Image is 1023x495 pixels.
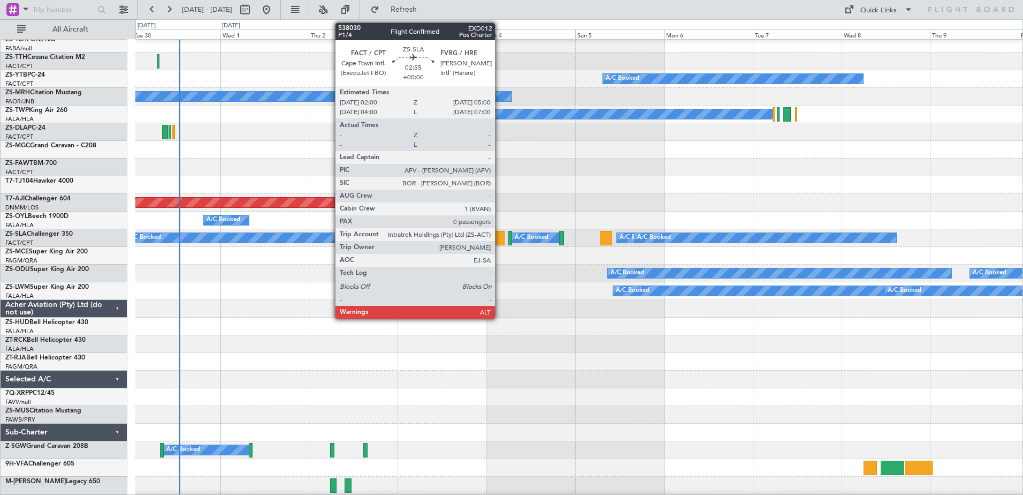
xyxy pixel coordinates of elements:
[5,355,26,361] span: ZT-RJA
[5,107,67,114] a: ZS-TWPKing Air 260
[486,29,575,39] div: Sat 4
[381,6,426,13] span: Refresh
[5,89,30,96] span: ZS-MRH
[5,478,100,485] a: M-[PERSON_NAME]Legacy 650
[839,1,918,18] button: Quick Links
[5,266,89,273] a: ZS-ODUSuper King Air 200
[5,239,33,247] a: FACT/CPT
[166,442,200,458] div: A/C Booked
[5,36,55,43] a: ZS-TLHPC12/NG
[5,461,74,467] a: 9H-VFAChallenger 605
[5,319,29,326] span: ZS-HUD
[5,213,28,220] span: ZS-OYL
[888,283,921,299] div: A/C Booked
[5,390,29,396] span: 7Q-XRP
[5,196,71,202] a: T7-AJIChallenger 604
[5,107,29,114] span: ZS-TWP
[5,221,34,229] a: FALA/HLA
[5,80,33,88] a: FACT/CPT
[5,54,85,61] a: ZS-TTHCessna Citation M2
[5,284,30,290] span: ZS-LWM
[5,337,86,343] a: ZT-RCKBell Helicopter 430
[753,29,842,39] div: Tue 7
[5,133,33,141] a: FACT/CPT
[5,44,32,52] a: FABA/null
[5,204,39,212] a: DNMM/LOS
[5,319,88,326] a: ZS-HUDBell Helicopter 430
[5,142,30,149] span: ZS-MGC
[5,54,27,61] span: ZS-TTH
[33,2,94,18] input: Trip Number
[5,196,25,202] span: T7-AJI
[610,265,644,281] div: A/C Booked
[182,5,232,14] span: [DATE] - [DATE]
[842,29,930,39] div: Wed 8
[616,283,650,299] div: A/C Booked
[930,29,1019,39] div: Thu 9
[5,257,37,265] a: FAGM/QRA
[5,408,29,414] span: ZS-MUS
[12,21,116,38] button: All Aircraft
[860,5,897,16] div: Quick Links
[5,168,33,176] a: FACT/CPT
[620,230,653,246] div: A/C Booked
[398,29,486,39] div: Fri 3
[606,71,639,87] div: A/C Booked
[5,327,34,335] a: FALA/HLA
[28,26,113,33] span: All Aircraft
[138,21,156,31] div: [DATE]
[973,265,1006,281] div: A/C Booked
[5,284,89,290] a: ZS-LWMSuper King Air 200
[5,160,29,167] span: ZS-FAW
[5,478,66,485] span: M-[PERSON_NAME]
[575,29,664,39] div: Sun 5
[5,142,96,149] a: ZS-MGCGrand Caravan - C208
[515,230,548,246] div: A/C Booked
[5,178,33,184] span: T7-TJ104
[5,398,31,406] a: FAVV/null
[5,443,88,449] a: Z-SGWGrand Caravan 208B
[637,230,671,246] div: A/C Booked
[5,408,81,414] a: ZS-MUSCitation Mustang
[5,160,57,167] a: ZS-FAWTBM-700
[207,212,240,228] div: A/C Booked
[5,125,28,131] span: ZS-DLA
[5,292,34,300] a: FALA/HLA
[220,29,309,39] div: Wed 1
[5,89,82,96] a: ZS-MRHCitation Mustang
[5,337,27,343] span: ZT-RCK
[5,178,73,184] a: T7-TJ104Hawker 4000
[5,72,45,78] a: ZS-YTBPC-24
[664,29,753,39] div: Mon 6
[132,29,220,39] div: Tue 30
[5,62,33,70] a: FACT/CPT
[222,21,240,31] div: [DATE]
[5,249,88,255] a: ZS-MCESuper King Air 200
[5,115,34,123] a: FALA/HLA
[5,231,27,237] span: ZS-SLA
[127,230,161,246] div: A/C Booked
[5,461,28,467] span: 9H-VFA
[5,213,68,220] a: ZS-OYLBeech 1900D
[365,1,430,18] button: Refresh
[5,36,27,43] span: ZS-TLH
[5,416,35,424] a: FAWB/PRY
[5,355,85,361] a: ZT-RJABell Helicopter 430
[5,363,37,371] a: FAGM/QRA
[5,97,34,106] a: FAOR/JNB
[442,106,476,122] div: A/C Booked
[5,249,29,255] span: ZS-MCE
[5,345,34,353] a: FALA/HLA
[5,266,30,273] span: ZS-ODU
[309,29,398,39] div: Thu 2
[5,231,73,237] a: ZS-SLAChallenger 350
[5,125,45,131] a: ZS-DLAPC-24
[5,443,26,449] span: Z-SGW
[5,390,55,396] a: 7Q-XRPPC12/45
[5,72,27,78] span: ZS-YTB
